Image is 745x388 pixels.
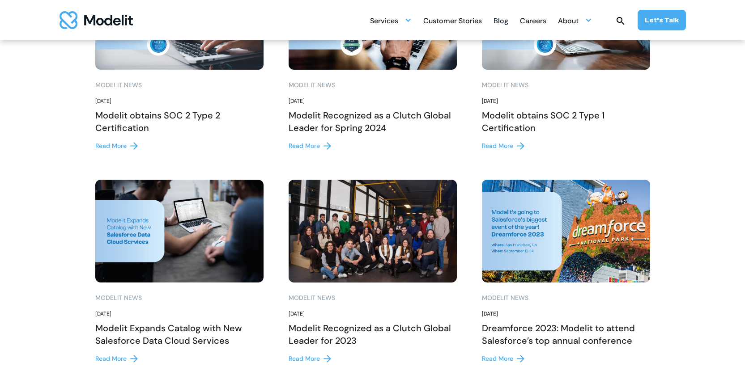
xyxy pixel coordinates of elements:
[95,180,264,283] img: Modelit Salesforce Data Cloud Service
[423,13,482,30] div: Customer Stories
[289,80,335,90] div: Modelit News
[558,12,592,29] div: About
[95,354,127,363] div: Read More
[60,11,133,29] img: modelit logo
[95,97,264,105] div: [DATE]
[289,97,457,105] div: [DATE]
[370,13,398,30] div: Services
[482,109,650,134] h2: Modelit obtains SOC 2 Type 1 Certification
[423,12,482,29] a: Customer Stories
[482,80,528,90] div: Modelit News
[289,180,457,283] img: Modelit Team
[370,12,412,29] div: Services
[482,322,650,347] h2: Dreamforce 2023: Modelit to attend Salesforce’s top annual conference
[95,310,264,318] div: [DATE]
[130,142,138,150] img: right arrow
[482,293,528,303] div: Modelit News
[95,354,138,363] a: Read More
[520,12,546,29] a: Careers
[324,355,331,363] img: right arrow
[60,11,133,29] a: home
[289,310,457,318] div: [DATE]
[289,322,457,347] h2: Modelit Recognized as a Clutch Global Leader for 2023
[520,13,546,30] div: Careers
[289,293,335,303] div: Modelit News
[130,355,138,363] img: right arrow
[482,310,650,318] div: [DATE]
[482,141,513,151] div: Read More
[482,97,650,105] div: [DATE]
[95,322,264,347] h2: Modelit Expands Catalog with New Salesforce Data Cloud Services
[289,141,320,151] div: Read More
[95,109,264,134] h2: Modelit obtains SOC 2 Type 2 Certification
[517,142,524,150] img: right arrow
[494,13,508,30] div: Blog
[289,354,320,363] div: Read More
[645,15,679,25] div: Let’s Talk
[482,354,513,363] div: Read More
[324,142,331,150] img: right arrow
[482,141,524,151] a: Read More
[95,141,138,151] a: Read More
[95,80,142,90] div: Modelit News
[289,109,457,134] h2: Modelit Recognized as a Clutch Global Leader for Spring 2024
[95,141,127,151] div: Read More
[289,354,331,363] a: Read More
[558,13,579,30] div: About
[517,355,524,363] img: right arrow
[95,293,142,303] div: Modelit News
[494,12,508,29] a: Blog
[482,354,524,363] a: Read More
[289,141,331,151] a: Read More
[638,10,686,30] a: Let’s Talk
[482,180,650,283] img: San Francisco Dreamforce annual convention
